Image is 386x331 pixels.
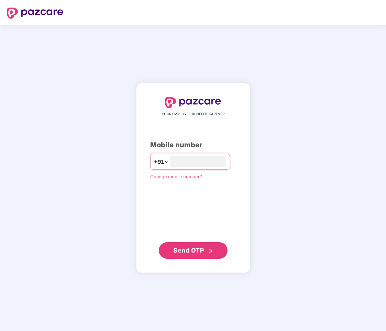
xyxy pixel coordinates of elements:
[159,242,228,259] button: Send OTPdouble-right
[150,140,236,150] div: Mobile number
[208,249,213,253] span: double-right
[173,247,204,254] span: Send OTP
[165,97,221,108] img: logo
[150,174,202,179] a: Change mobile number?
[162,111,224,117] span: YOUR EMPLOYEE BENEFITS PARTNER
[154,158,164,166] span: +91
[164,160,168,164] span: down
[7,8,63,19] img: logo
